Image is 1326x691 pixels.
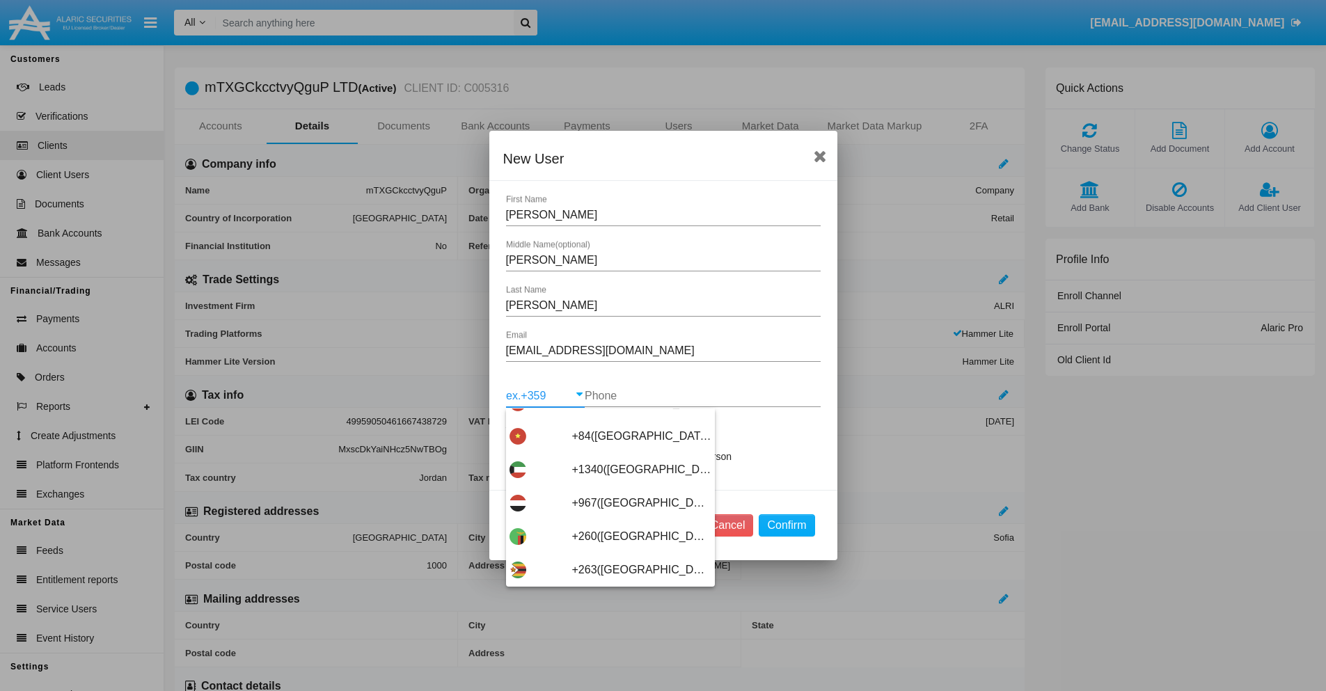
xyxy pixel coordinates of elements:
[572,553,711,587] span: +263([GEOGRAPHIC_DATA])
[572,420,711,453] span: +84([GEOGRAPHIC_DATA])
[503,148,823,170] div: New User
[702,514,754,537] button: Cancel
[759,514,814,537] button: Confirm
[572,486,711,520] span: +967([GEOGRAPHIC_DATA])
[572,520,711,553] span: +260([GEOGRAPHIC_DATA])
[572,453,711,486] span: +1340([GEOGRAPHIC_DATA], [GEOGRAPHIC_DATA])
